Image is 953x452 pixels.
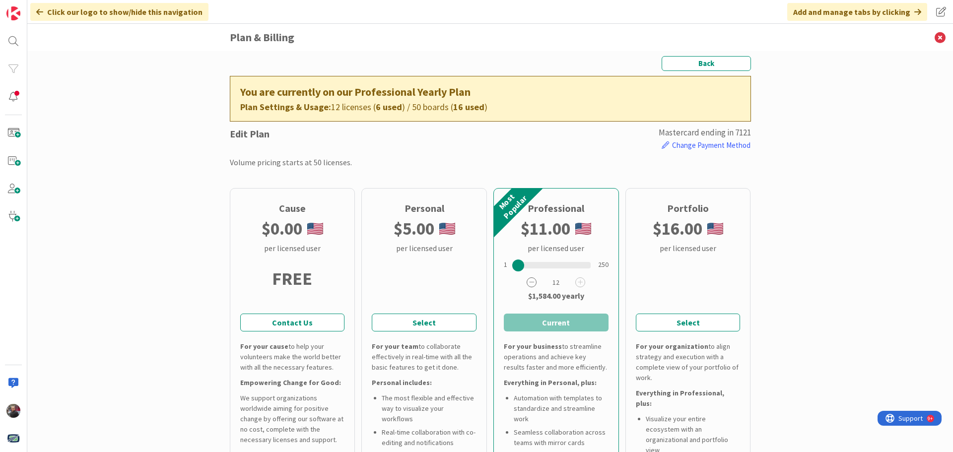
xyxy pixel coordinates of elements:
[653,216,702,242] b: $ 16.00
[667,201,709,216] div: Portfolio
[240,342,288,351] b: For your cause
[504,341,609,373] div: to streamline operations and achieve key results faster and more efficiently.
[504,342,562,351] b: For your business
[514,393,609,424] li: Automation with templates to standardize and streamline work
[372,342,418,351] b: For your team
[539,275,573,289] span: 12
[240,314,345,331] a: Contact Us
[240,101,331,113] b: Plan Settings & Usage:
[264,242,321,254] div: per licensed user
[528,291,584,301] b: $1,584.00 yearly
[50,4,55,12] div: 9+
[504,314,609,331] button: Current
[21,1,45,13] span: Support
[6,6,20,20] img: Visit kanbanzone.com
[394,216,434,242] b: $ 5.00
[636,341,741,383] div: to align strategy and execution with a complete view of your portfolio of work.
[453,101,484,113] b: 16 used
[6,404,20,418] img: JK
[382,393,476,424] li: The most flexible and effective way to visualize your workflows
[514,427,609,448] li: Seamless collaboration across teams with mirror cards
[279,201,306,216] div: Cause
[307,223,323,235] img: us.png
[504,259,507,270] div: 1
[439,223,455,235] img: us.png
[636,314,741,331] button: Select
[575,223,591,235] img: us.png
[240,378,345,388] div: Empowering Change for Good:
[30,3,208,21] div: Click our logo to show/hide this navigation
[240,100,741,114] div: 12 licenses ( ) / 50 boards ( )
[787,3,927,21] div: Add and manage tabs by clicking
[660,242,716,254] div: per licensed user
[372,341,476,373] div: to collaborate effectively in real-time with all the basic features to get it done.
[659,127,751,139] div: mastercard ending in 7121
[661,139,751,152] button: Change Payment Method
[598,259,609,270] div: 250
[521,216,570,242] b: $ 11.00
[262,216,302,242] b: $ 0.00
[396,242,453,254] div: per licensed user
[240,341,345,373] div: to help your volunteers make the world better with all the necessary features.
[230,127,751,151] div: Edit Plan
[504,378,609,388] div: Everything in Personal, plus:
[272,254,312,304] div: FREE
[707,223,723,235] img: us.png
[376,101,402,113] b: 6 used
[6,432,20,446] img: avatar
[636,388,741,409] div: Everything in Professional, plus:
[528,201,584,216] div: Professional
[372,378,476,388] div: Personal includes:
[491,189,527,225] div: Most Popular
[405,201,444,216] div: Personal
[662,56,751,71] button: Back
[636,342,708,351] b: For your organization
[372,314,476,331] button: Select
[382,427,476,448] li: Real-time collaboration with co-editing and notifications
[240,393,345,445] div: We support organizations worldwide aiming for positive change by offering our software at no cost...
[230,156,352,168] div: Volume pricing starts at 50 licenses.
[230,24,751,51] h3: Plan & Billing
[528,242,584,254] div: per licensed user
[240,84,741,100] div: You are currently on our Professional Yearly Plan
